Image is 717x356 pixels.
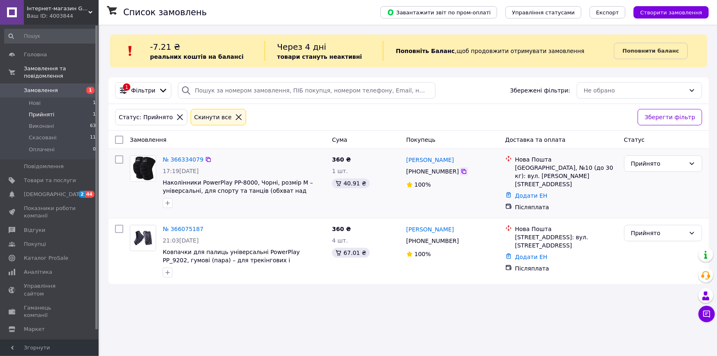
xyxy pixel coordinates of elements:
span: Зберегти фільтр [645,113,695,122]
span: Замовлення [130,136,166,143]
b: Поповнити баланс [622,48,679,54]
span: Через 4 дні [277,42,327,52]
a: Наколінники PowerPlay PP-8000, Чорні, розмір M – універсальні, для спорту та танців (обхват над к... [163,179,313,202]
span: Доставка та оплата [505,136,566,143]
span: Завантажити звіт по пром-оплаті [387,9,491,16]
b: реальних коштів на балансі [150,53,244,60]
div: Ваш ID: 4003844 [27,12,99,20]
span: 1 [93,99,96,107]
span: Каталог ProSale [24,254,68,262]
span: Гаманець компанії [24,304,76,319]
span: 21:03[DATE] [163,237,199,244]
span: Експорт [596,9,619,16]
div: Не обрано [584,86,685,95]
div: Cкинути все [193,113,233,122]
div: Післяплата [515,264,618,273]
div: [PHONE_NUMBER] [405,235,461,247]
div: [GEOGRAPHIC_DATA], №10 (до 30 кг): вул. [PERSON_NAME][STREET_ADDRESS] [515,164,618,188]
span: Замовлення [24,87,58,94]
span: Маркет [24,326,45,333]
span: 2 [78,191,85,198]
span: 1 [86,87,95,94]
a: Фото товару [130,155,156,182]
span: 1 [93,111,96,118]
span: Створити замовлення [640,9,702,16]
span: 1 шт. [332,168,348,174]
span: Покупець [406,136,436,143]
span: Товари та послуги [24,177,76,184]
span: 360 ₴ [332,226,351,232]
span: Аналітика [24,268,52,276]
input: Пошук [4,29,97,44]
a: Фото товару [130,225,156,251]
span: 360 ₴ [332,156,351,163]
span: 11 [90,134,96,141]
span: 100% [415,251,431,257]
div: Післяплата [515,203,618,211]
span: Прийняті [29,111,54,118]
b: товари стануть неактивні [277,53,362,60]
div: Нова Пошта [515,225,618,233]
a: № 366334079 [163,156,203,163]
div: Статус: Прийнято [117,113,175,122]
span: Нові [29,99,41,107]
span: Фільтри [131,86,155,95]
span: 17:19[DATE] [163,168,199,174]
span: Покупці [24,240,46,248]
span: Cума [332,136,347,143]
a: [PERSON_NAME] [406,156,454,164]
span: Інтернет-магазин Go Active - коли спорт стає стилем життя! [27,5,88,12]
b: Поповніть Баланс [396,48,455,54]
button: Завантажити звіт по пром-оплаті [380,6,497,18]
span: Управління сайтом [24,282,76,297]
button: Управління статусами [505,6,581,18]
a: Створити замовлення [625,9,709,15]
button: Створити замовлення [634,6,709,18]
span: Статус [624,136,645,143]
span: 100% [415,181,431,188]
span: Показники роботи компанії [24,205,76,220]
input: Пошук за номером замовлення, ПІБ покупця, номером телефону, Email, номером накладної [178,82,435,99]
a: Ковпачки для палиць універсальні PowerPlay PP_9202, гумові (пара) – для трекінгових і скандинавсь... [163,249,300,272]
a: № 366075187 [163,226,203,232]
span: Оплачені [29,146,55,153]
div: [STREET_ADDRESS]: вул. [STREET_ADDRESS] [515,233,618,250]
div: Прийнято [631,159,685,168]
span: 63 [90,123,96,130]
div: , щоб продовжити отримувати замовлення [383,41,614,61]
span: 44 [85,191,95,198]
span: Головна [24,51,47,58]
button: Зберегти фільтр [638,109,702,125]
a: Поповнити баланс [614,43,688,59]
span: Відгуки [24,227,45,234]
div: Нова Пошта [515,155,618,164]
div: Прийнято [631,229,685,238]
span: Управління статусами [512,9,575,16]
span: [DEMOGRAPHIC_DATA] [24,191,85,198]
span: 0 [93,146,96,153]
img: Фото товару [130,156,156,181]
div: 40.91 ₴ [332,178,369,188]
span: Виконані [29,123,54,130]
span: Повідомлення [24,163,64,170]
a: [PERSON_NAME] [406,225,454,233]
span: Замовлення та повідомлення [24,65,99,80]
div: [PHONE_NUMBER] [405,166,461,177]
button: Експорт [590,6,626,18]
img: :exclamation: [124,45,136,57]
span: Збережені фільтри: [510,86,570,95]
span: 4 шт. [332,237,348,244]
span: -7.21 ₴ [150,42,180,52]
span: Скасовані [29,134,57,141]
button: Чат з покупцем [699,306,715,322]
a: Додати ЕН [515,192,548,199]
img: Фото товару [132,225,154,251]
div: 67.01 ₴ [332,248,369,258]
h1: Список замовлень [123,7,207,17]
a: Додати ЕН [515,254,548,260]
